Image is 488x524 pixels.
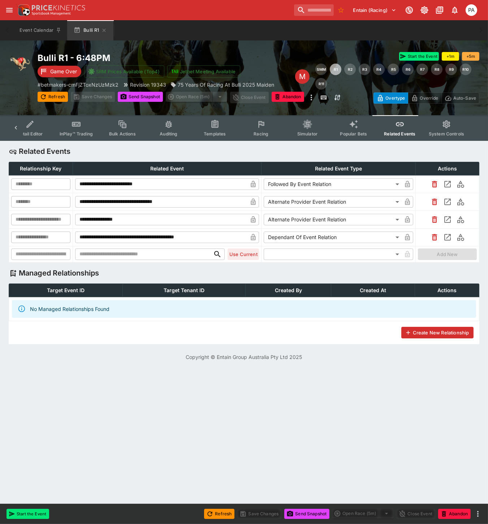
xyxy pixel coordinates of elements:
[335,4,347,16] button: No Bookmarks
[399,52,439,61] button: Start the Event
[171,68,178,75] img: jetbet-logo.svg
[416,64,428,75] button: R7
[344,64,356,75] button: R2
[331,283,415,297] th: Created At
[262,162,416,175] th: Related Event Type
[170,81,274,88] div: 75 Years Of Racing At Bulli 2025 Maiden
[462,52,479,61] button: +5m
[294,4,334,16] input: search
[332,508,394,519] div: split button
[73,162,262,175] th: Related Event
[384,131,415,137] span: Related Events
[403,4,416,17] button: Connected to PK
[418,4,431,17] button: Toggle light/dark mode
[429,131,464,137] span: System Controls
[441,216,454,222] span: View related event rns-403402866-1
[60,131,93,137] span: InPlay™ Trading
[272,92,304,102] button: Abandon
[442,52,459,61] button: +1m
[204,509,234,519] button: Refresh
[385,94,405,102] p: Overtype
[438,510,471,517] span: Mark an event as closed and abandoned.
[388,64,399,75] button: R5
[315,64,327,75] button: SMM
[264,178,402,190] div: Followed By Event Relation
[19,147,70,156] h4: Related Events
[448,4,461,17] button: Notifications
[67,20,113,40] button: Bulli R1
[330,64,341,75] button: R1
[9,283,123,297] th: Target Event ID
[438,509,471,519] button: Abandon
[420,94,438,102] p: Override
[7,509,49,519] button: Start the Event
[30,302,109,316] div: No Managed Relationships Found
[441,180,454,186] span: View related event betmakers-cmFjZToxNzUzNDAz
[408,92,441,104] button: Override
[264,196,402,208] div: Alternate Provider Event Relation
[284,509,329,519] button: Send Snapshot
[9,52,32,75] img: greyhound_racing.png
[178,81,274,88] p: 75 Years Of Racing At Bulli 2025 Maiden
[315,64,479,90] nav: pagination navigation
[204,131,226,137] span: Templates
[453,94,476,102] p: Auto-Save
[415,283,479,297] th: Actions
[474,510,482,518] button: more
[32,5,85,10] img: PriceKinetics
[307,92,316,103] button: more
[166,92,227,102] div: split button
[3,4,16,17] button: open drawer
[441,92,479,104] button: Auto-Save
[167,65,240,78] button: Jetbet Meeting Available
[38,52,295,64] h2: Copy To Clipboard
[359,64,370,75] button: R3
[373,92,479,104] div: Start From
[15,20,66,40] button: Event Calendar
[315,78,327,90] button: R11
[340,131,367,137] span: Popular Bets
[264,214,402,225] div: Alternate Provider Event Relation
[297,131,318,137] span: Simulator
[123,283,246,297] th: Target Tenant ID
[460,64,471,75] button: R10
[373,92,408,104] button: Overtype
[38,81,118,88] p: Copy To Clipboard
[160,131,177,137] span: Auditing
[264,231,402,243] div: Dependant Of Event Relation
[246,283,331,297] th: Created By
[50,68,77,75] p: Game Over
[295,69,310,84] div: Edit Meeting
[32,12,71,15] img: Sportsbook Management
[17,131,43,137] span: Detail Editor
[109,131,136,137] span: Bulk Actions
[38,92,68,102] button: Refresh
[84,65,164,78] button: SRM Prices Available (Top4)
[254,131,268,137] span: Racing
[9,162,73,175] th: Relationship Key
[401,327,474,338] button: Create New Relationship
[466,4,477,16] div: Peter Addley
[228,248,259,260] button: Use Current
[402,64,414,75] button: R6
[373,64,385,75] button: R4
[433,4,446,17] button: Documentation
[272,93,304,100] span: Mark an event as closed and abandoned.
[441,233,454,239] span: View related event smm-betmakers-bWVldGluZzo1Nzg5NjYzNjA2MDg5OTk2NTg
[349,4,401,16] button: Select Tenant
[445,64,457,75] button: R9
[16,3,30,17] img: PriceKinetics Logo
[19,268,99,278] h4: Managed Relationships
[416,162,479,175] th: Actions
[118,92,163,102] button: Send Snapshot
[463,2,479,18] button: Peter Addley
[431,64,442,75] button: R8
[441,198,454,204] span: View related event racingform-betmakers-cmFjZToxNzUzMzk2
[130,81,166,88] p: Revision 19343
